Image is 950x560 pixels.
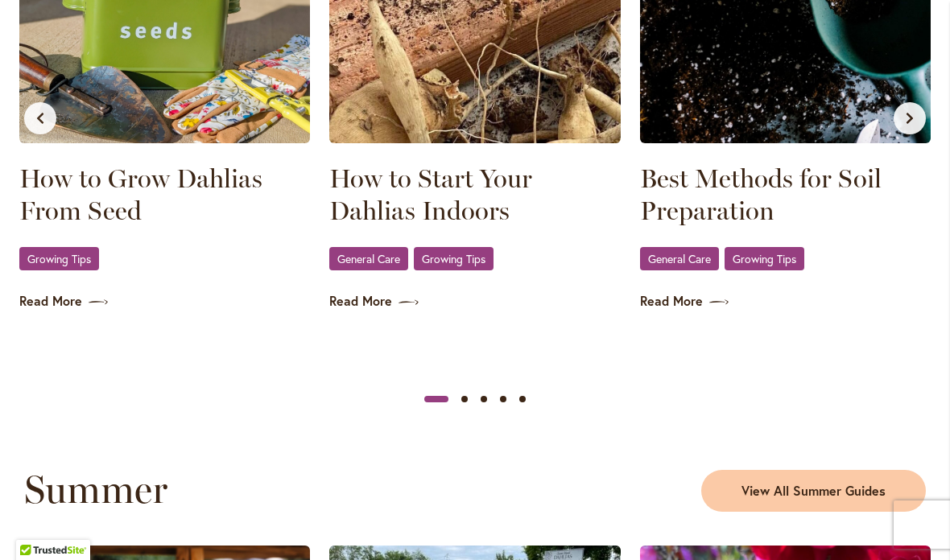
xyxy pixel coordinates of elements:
[640,163,931,227] a: Best Methods for Soil Preparation
[701,470,926,512] a: View All Summer Guides
[329,163,620,227] a: How to Start Your Dahlias Indoors
[640,292,931,311] a: Read More
[513,389,532,409] button: Slide 5
[414,247,494,270] a: Growing Tips
[648,253,711,264] span: General Care
[640,247,719,270] a: General Care
[474,389,494,409] button: Slide 3
[19,247,99,270] a: Growing Tips
[894,102,926,134] button: Next slide
[422,253,485,264] span: Growing Tips
[741,482,886,500] span: View All Summer Guides
[19,163,310,227] a: How to Grow Dahlias From Seed
[733,253,796,264] span: Growing Tips
[337,253,400,264] span: General Care
[27,253,91,264] span: Growing Tips
[424,389,448,409] button: Slide 1
[329,246,620,273] div: ,
[329,247,408,270] a: General Care
[24,467,465,512] h2: Summer
[19,292,310,311] a: Read More
[329,292,620,311] a: Read More
[725,247,804,270] a: Growing Tips
[455,389,474,409] button: Slide 2
[494,389,513,409] button: Slide 4
[24,102,56,134] button: Previous slide
[640,246,931,273] div: ,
